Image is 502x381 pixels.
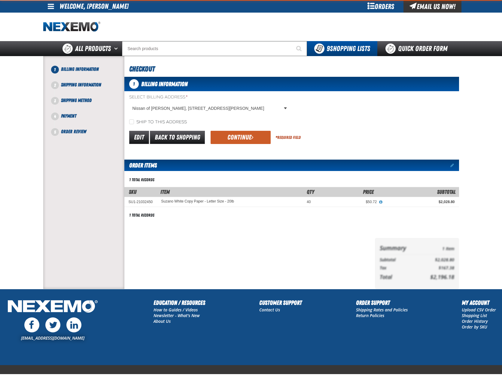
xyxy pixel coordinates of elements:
a: Home [43,22,100,32]
a: Contact Us [259,307,280,313]
th: Tax [380,264,419,272]
a: Return Policies [356,313,384,318]
a: Edit [129,131,149,144]
span: Shopping Lists [327,44,370,53]
a: About Us [154,318,171,324]
label: Ship to this address [129,119,187,125]
th: Summary [380,243,419,253]
li: Order Review. Step 5 of 5. Not Completed [55,128,124,135]
span: Qty [307,189,314,195]
li: Billing Information. Step 1 of 5. Not Completed [55,66,124,81]
td: 1 Item [418,243,454,253]
div: $50.72 [319,199,377,204]
span: 5 [51,128,59,136]
span: Billing Information [61,66,99,72]
div: Required Field [275,135,301,140]
span: $2,196.18 [430,273,454,280]
button: Open All Products pages [112,41,122,56]
td: $2,028.80 [418,256,454,264]
li: Shipping Information. Step 2 of 5. Not Completed [55,81,124,97]
a: [EMAIL_ADDRESS][DOMAIN_NAME] [21,335,84,341]
a: Order by SKU [462,324,487,330]
span: Shipping Information [61,82,101,88]
span: Payment [61,113,76,119]
a: Quick Order Form [377,41,459,56]
th: Subtotal [380,256,419,264]
button: Continue [211,131,271,144]
label: Select Billing Address [129,94,289,100]
span: 40 [307,200,311,204]
a: Suzano White Copy Paper - Letter Size - 20lb [161,199,234,204]
a: Order History [462,318,488,324]
span: 2 [51,81,59,89]
button: You have 9 Shopping Lists. Open to view details [307,41,377,56]
span: 4 [51,112,59,120]
div: 1 total records [129,177,154,183]
button: View All Prices for Suzano White Copy Paper - Letter Size - 20lb [377,199,385,205]
span: Nissan of [PERSON_NAME], [STREET_ADDRESS][PERSON_NAME] [132,105,283,112]
a: Edit items [450,163,459,167]
img: Nexemo logo [43,22,100,32]
h2: My Account [462,298,496,307]
span: Checkout [129,65,155,73]
h2: Education / Resources [154,298,205,307]
span: Subtotal [437,189,455,195]
h2: Customer Support [259,298,302,307]
a: How to Guides / Videos [154,307,198,313]
div: 1 total records [129,212,154,218]
input: Search [122,41,307,56]
a: Shipping Rates and Policies [356,307,408,313]
h2: Order Support [356,298,408,307]
span: Item [160,189,170,195]
span: Shipping Method [61,97,92,103]
span: Price [363,189,374,195]
button: Start Searching [292,41,307,56]
li: Shipping Method. Step 3 of 5. Not Completed [55,97,124,112]
span: All Products [75,43,111,54]
h2: Order Items [124,160,157,171]
a: Upload CSV Order [462,307,496,313]
div: $2,028.80 [385,199,455,204]
td: $167.38 [418,264,454,272]
span: 3 [51,97,59,105]
span: 1 [129,79,139,89]
a: Newsletter - What's New [154,313,200,318]
img: Nexemo Logo [6,298,99,316]
a: SKU [129,189,136,195]
li: Payment. Step 4 of 5. Not Completed [55,112,124,128]
a: Shopping List [462,313,487,318]
span: Billing Information [141,80,188,88]
span: 1 [51,66,59,73]
a: Back to Shopping [150,131,205,144]
strong: 9 [327,44,330,53]
th: Total [380,272,419,282]
nav: Checkout steps. Current step is Billing Information. Step 1 of 5 [50,66,124,135]
span: Order Review [61,129,86,134]
td: SU1-21032450 [124,197,157,207]
input: Ship to this address [129,119,134,124]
